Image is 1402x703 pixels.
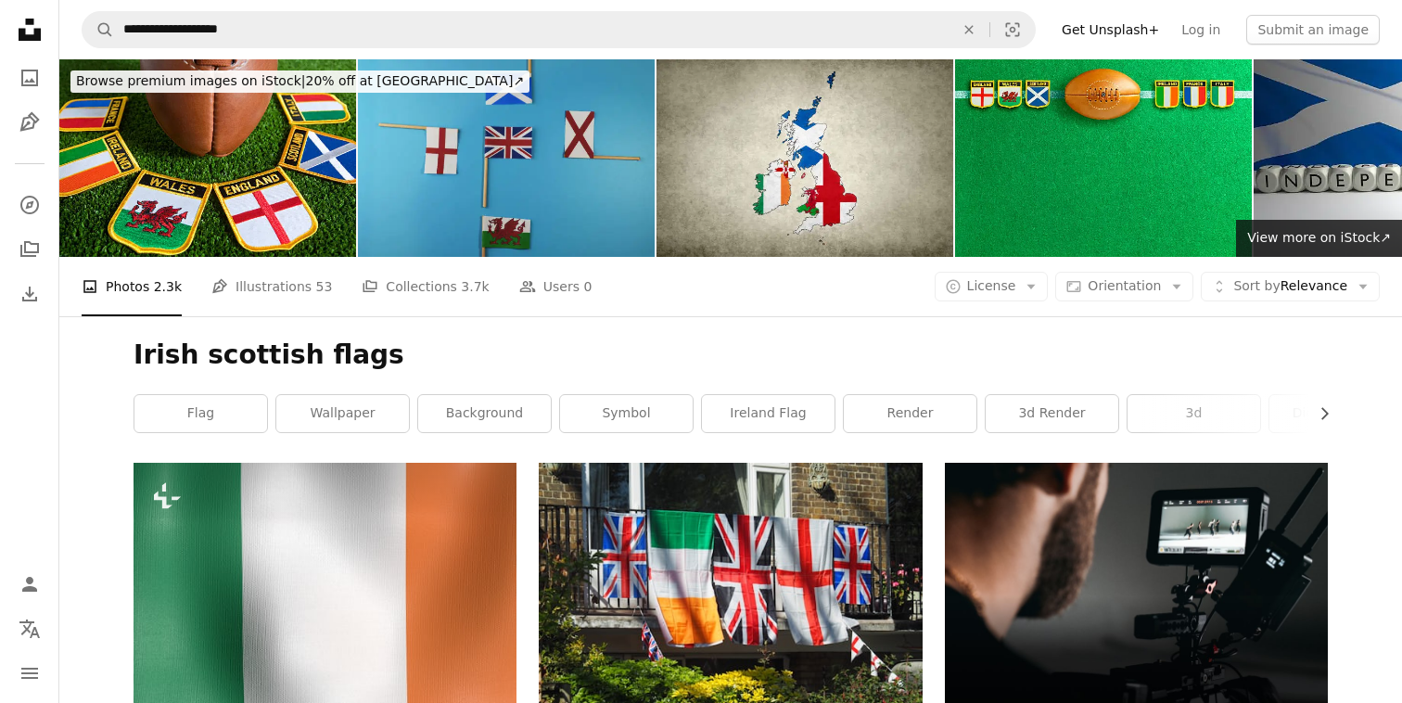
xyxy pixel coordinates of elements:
[134,395,267,432] a: flag
[1233,278,1280,293] span: Sort by
[1055,272,1193,301] button: Orientation
[11,610,48,647] button: Language
[1088,278,1161,293] span: Orientation
[134,339,1328,372] h1: Irish scottish flags
[1269,395,1402,432] a: digital image
[134,607,516,624] a: a close up of the flag of ireland
[1236,220,1402,257] a: View more on iStock↗
[986,395,1118,432] a: 3d render
[1201,272,1380,301] button: Sort byRelevance
[1051,15,1170,45] a: Get Unsplash+
[844,395,976,432] a: render
[11,655,48,692] button: Menu
[1247,230,1391,245] span: View more on iStock ↗
[1233,277,1347,296] span: Relevance
[519,257,593,316] a: Users 0
[560,395,693,432] a: symbol
[76,73,524,88] span: 20% off at [GEOGRAPHIC_DATA] ↗
[83,12,114,47] button: Search Unsplash
[276,395,409,432] a: wallpaper
[702,395,835,432] a: ireland flag
[76,73,305,88] span: Browse premium images on iStock |
[967,278,1016,293] span: License
[583,276,592,297] span: 0
[11,59,48,96] a: Photos
[11,104,48,141] a: Illustrations
[11,566,48,603] a: Log in / Sign up
[59,59,356,257] img: Six different nation's badges for rugby around a rugby ball
[362,257,489,316] a: Collections 3.7k
[358,59,655,257] img: A United kingdom flag and her members as Scotland, England, Nothern Ireland, Wales
[539,598,922,615] a: us a flag on wall
[949,12,989,47] button: Clear
[11,231,48,268] a: Collections
[1307,395,1328,432] button: scroll list to the right
[1128,395,1260,432] a: 3d
[11,275,48,313] a: Download History
[461,276,489,297] span: 3.7k
[990,12,1035,47] button: Visual search
[418,395,551,432] a: background
[656,59,953,257] img: Grunge map of the British Isles with its flags printed within
[935,272,1049,301] button: License
[316,276,333,297] span: 53
[1246,15,1380,45] button: Submit an image
[211,257,332,316] a: Illustrations 53
[82,11,1036,48] form: Find visuals sitewide
[59,59,541,104] a: Browse premium images on iStock|20% off at [GEOGRAPHIC_DATA]↗
[1170,15,1231,45] a: Log in
[955,59,1252,257] img: Rugby Football Six Nations
[11,186,48,224] a: Explore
